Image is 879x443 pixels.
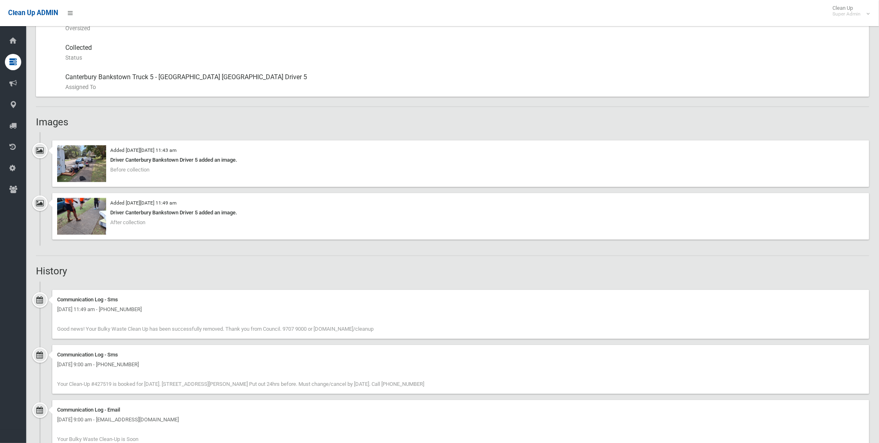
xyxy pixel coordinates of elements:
span: Clean Up [828,5,869,17]
h2: Images [36,117,869,127]
small: Added [DATE][DATE] 11:43 am [110,147,176,153]
span: Your Clean-Up #427519 is booked for [DATE]. [STREET_ADDRESS][PERSON_NAME] Put out 24hrs before. M... [57,381,424,387]
small: Oversized [65,23,863,33]
div: [DATE] 9:00 am - [EMAIL_ADDRESS][DOMAIN_NAME] [57,415,864,425]
span: Good news! Your Bulky Waste Clean Up has been successfully removed. Thank you from Council. 9707 ... [57,326,374,332]
div: [DATE] 11:49 am - [PHONE_NUMBER] [57,305,864,314]
div: Communication Log - Sms [57,295,864,305]
span: Before collection [110,167,149,173]
small: Added [DATE][DATE] 11:49 am [110,200,176,206]
div: Communication Log - Email [57,405,864,415]
span: Clean Up ADMIN [8,9,58,17]
span: Your Bulky Waste Clean-Up is Soon [57,436,138,442]
div: Communication Log - Sms [57,350,864,360]
div: [DATE] 9:00 am - [PHONE_NUMBER] [57,360,864,370]
h2: History [36,266,869,276]
div: Canterbury Bankstown Truck 5 - [GEOGRAPHIC_DATA] [GEOGRAPHIC_DATA] Driver 5 [65,67,863,97]
div: Collected [65,38,863,67]
span: After collection [110,219,145,225]
small: Status [65,53,863,62]
img: 2025-04-0411.49.065475457873148722595.jpg [57,198,106,235]
small: Assigned To [65,82,863,92]
div: Driver Canterbury Bankstown Driver 5 added an image. [57,155,864,165]
small: Super Admin [832,11,861,17]
img: 2025-04-0411.42.44744337653009503811.jpg [57,145,106,182]
div: Driver Canterbury Bankstown Driver 5 added an image. [57,208,864,218]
